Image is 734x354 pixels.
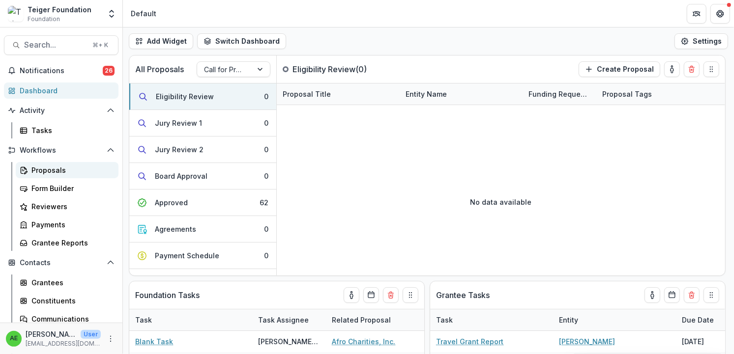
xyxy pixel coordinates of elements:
[16,162,118,178] a: Proposals
[332,336,395,347] a: Afro Charities, Inc.
[4,63,118,79] button: Notifications26
[277,89,337,99] div: Proposal Title
[264,144,268,155] div: 0
[363,287,379,303] button: Calendar
[436,336,503,347] a: Travel Grant Report
[31,277,111,288] div: Grantees
[156,91,214,102] div: Eligibility Review
[596,83,719,105] div: Proposal Tags
[129,315,158,325] div: Task
[403,287,418,303] button: Drag
[10,335,18,342] div: Andrea Escobedo
[155,250,219,261] div: Payment Schedule
[16,293,118,309] a: Constituents
[20,146,103,155] span: Workflows
[664,61,680,77] button: toggle-assigned-to-me
[523,89,596,99] div: Funding Requested
[131,8,156,19] div: Default
[31,165,111,175] div: Proposals
[20,259,103,267] span: Contacts
[31,238,111,248] div: Grantee Reports
[704,287,719,303] button: Drag
[258,336,320,347] div: [PERSON_NAME] [PERSON_NAME] ([EMAIL_ADDRESS][DOMAIN_NAME])
[81,330,101,339] p: User
[31,314,111,324] div: Communications
[344,287,359,303] button: toggle-assigned-to-me
[16,122,118,138] a: Tasks
[16,217,118,233] a: Payments
[430,315,459,325] div: Task
[28,4,91,15] div: Teiger Foundation
[264,91,268,102] div: 0
[260,197,268,208] div: 62
[135,63,184,75] p: All Proposals
[252,309,326,330] div: Task Assignee
[553,315,584,325] div: Entity
[20,67,103,75] span: Notifications
[155,118,202,128] div: Jury Review 1
[277,83,400,105] div: Proposal Title
[26,329,77,339] p: [PERSON_NAME]
[553,309,676,330] div: Entity
[31,201,111,212] div: Reviewers
[400,89,453,99] div: Entity Name
[129,136,276,163] button: Jury Review 20
[383,287,399,303] button: Delete card
[704,61,719,77] button: Drag
[676,315,720,325] div: Due Date
[129,83,276,110] button: Eligibility Review0
[264,224,268,234] div: 0
[129,33,193,49] button: Add Widget
[400,83,523,105] div: Entity Name
[31,296,111,306] div: Constituents
[684,61,700,77] button: Delete card
[264,250,268,261] div: 0
[326,309,449,330] div: Related Proposal
[31,183,111,193] div: Form Builder
[105,333,117,345] button: More
[326,315,397,325] div: Related Proposal
[470,197,532,207] p: No data available
[20,107,103,115] span: Activity
[197,33,286,49] button: Switch Dashboard
[129,110,276,136] button: Jury Review 10
[4,35,118,55] button: Search...
[129,243,276,269] button: Payment Schedule0
[31,125,111,136] div: Tasks
[523,83,596,105] div: Funding Requested
[129,309,252,330] div: Task
[135,289,200,301] p: Foundation Tasks
[664,287,680,303] button: Calendar
[105,4,118,24] button: Open entity switcher
[579,61,660,77] button: Create Proposal
[135,336,173,347] a: Blank Task
[129,190,276,216] button: Approved62
[24,40,87,50] span: Search...
[20,85,111,96] div: Dashboard
[26,339,101,348] p: [EMAIL_ADDRESS][DOMAIN_NAME]
[127,6,160,21] nav: breadcrumb
[252,315,315,325] div: Task Assignee
[436,289,490,301] p: Grantee Tasks
[645,287,660,303] button: toggle-assigned-to-me
[293,63,367,75] p: Eligibility Review ( 0 )
[684,287,700,303] button: Delete card
[28,15,60,24] span: Foundation
[264,118,268,128] div: 0
[90,40,110,51] div: ⌘ + K
[675,33,728,49] button: Settings
[16,311,118,327] a: Communications
[155,224,196,234] div: Agreements
[155,144,204,155] div: Jury Review 2
[4,142,118,158] button: Open Workflows
[559,336,615,347] a: [PERSON_NAME]
[129,216,276,243] button: Agreements0
[264,171,268,181] div: 0
[103,66,115,76] span: 26
[710,4,730,24] button: Get Help
[155,171,207,181] div: Board Approval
